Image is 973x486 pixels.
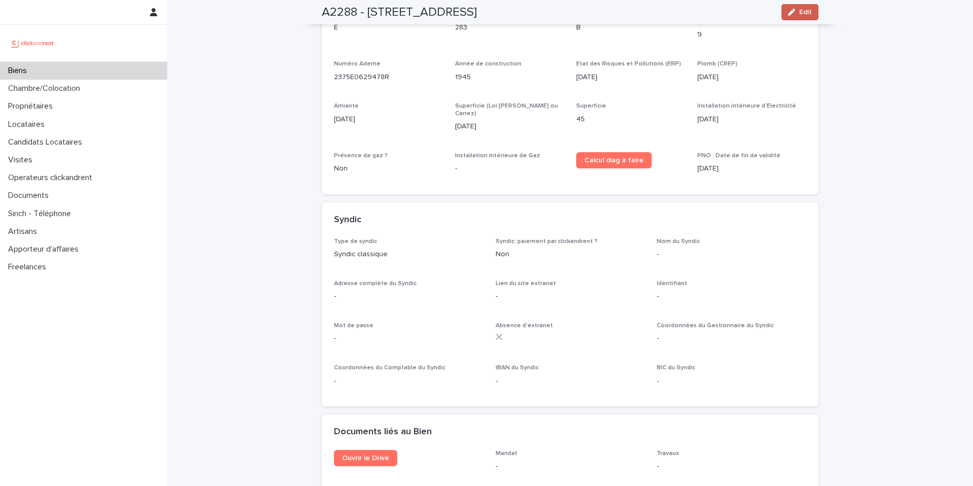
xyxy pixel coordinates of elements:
span: Gaz à effet de serre ([GEOGRAPHIC_DATA]) [697,12,765,25]
span: Année de construction [455,61,521,67]
p: - [496,461,645,472]
p: Locataires [4,120,53,129]
span: Numéro Ademe [334,61,381,67]
p: Operateurs clickandrent [4,173,100,183]
p: 45 [576,114,685,125]
span: Nom du Syndic [657,238,700,245]
span: Amiante [334,103,359,109]
span: Type de syndic [334,238,377,245]
span: Syndic: paiement par clickandrent ? [496,238,597,245]
button: Edit [781,4,818,20]
p: [DATE] [697,163,806,174]
p: 9 [697,29,806,40]
span: Travaux [657,450,679,457]
span: Adresse complète du Syndic [334,281,417,287]
h2: Documents liés au Bien [334,427,432,438]
p: Candidats Locataires [4,137,90,147]
span: Installation intérieure de Gaz [455,153,540,159]
p: Visites [4,155,41,165]
span: IBAN du Syndic [496,365,539,371]
p: Non [496,249,645,260]
p: - [334,291,483,302]
p: - [657,461,806,472]
span: Superficie (Loi [PERSON_NAME] ou Carrez) [455,103,558,116]
p: - [657,291,806,302]
span: Etat des Risques et Pollutions (ERP) [576,61,681,67]
span: PNO : Date de fin de validité [697,153,780,159]
p: Chambre/Colocation [4,84,88,93]
span: Calcul diag à faire [584,157,644,164]
p: Biens [4,66,35,76]
p: Non [334,163,443,174]
span: Identifiant [657,281,687,287]
p: - [496,291,645,302]
p: Apporteur d'affaires [4,245,87,254]
p: 1945 [455,72,564,83]
p: 2375E0629478R [334,72,443,83]
p: Propriétaires [4,101,61,111]
span: Installation intérieure d'Electricité [697,103,796,109]
p: - [334,376,483,387]
p: [DATE] [697,114,806,125]
p: Freelances [4,262,54,272]
a: Ouvrir le Drive [334,450,397,466]
span: Coordonnées du Gestionnaire du Syndic [657,323,774,329]
span: Plomb (CREP) [697,61,737,67]
span: Mandat [496,450,517,457]
p: - [657,249,806,260]
p: B [576,22,685,33]
p: - [657,376,806,387]
p: Artisans [4,227,45,236]
p: [DATE] [455,121,564,132]
p: 283 [455,22,564,33]
h2: Syndic [334,215,361,226]
span: Coordonnées du Comptable du Syndic [334,365,445,371]
h2: A2288 - [STREET_ADDRESS] [322,5,477,20]
p: Syndic classique [334,249,483,260]
p: [DATE] [697,72,806,83]
span: BIC du Syndic [657,365,695,371]
p: Documents [4,191,57,200]
span: Présence de gaz ? [334,153,388,159]
p: - [455,163,564,174]
a: Calcul diag à faire [576,152,652,168]
span: Mot de passe [334,323,373,329]
p: - [496,376,645,387]
span: Edit [799,9,812,16]
span: Absence d'extranet [496,323,553,329]
span: Lien du site extranet [496,281,556,287]
p: E [334,22,443,33]
p: [DATE] [576,72,685,83]
p: [DATE] [334,114,443,125]
span: Superficie [576,103,606,109]
span: Ouvrir le Drive [342,455,389,462]
p: Sinch - Téléphone [4,209,79,219]
p: - [657,333,806,344]
p: - [334,333,483,344]
img: UCB0brd3T0yccxBKYDjQ [8,33,57,53]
